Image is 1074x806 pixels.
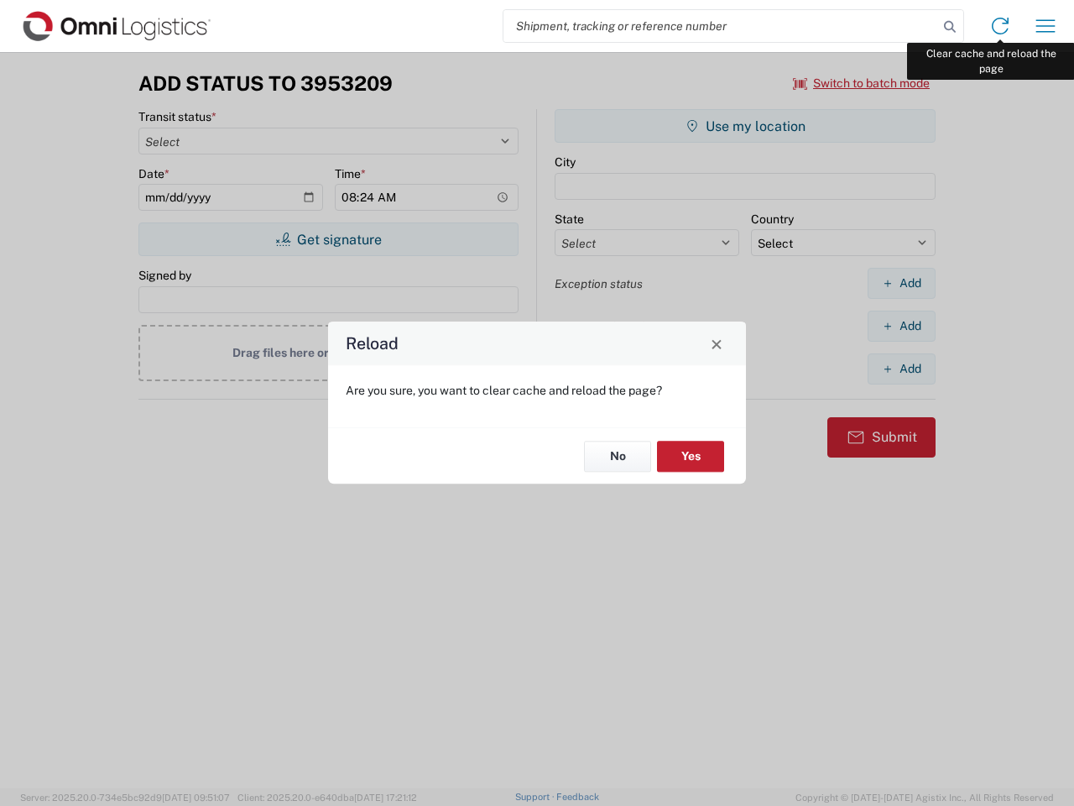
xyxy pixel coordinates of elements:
input: Shipment, tracking or reference number [503,10,938,42]
button: Close [705,332,728,355]
button: Yes [657,441,724,472]
p: Are you sure, you want to clear cache and reload the page? [346,383,728,398]
button: No [584,441,651,472]
h4: Reload [346,332,399,356]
